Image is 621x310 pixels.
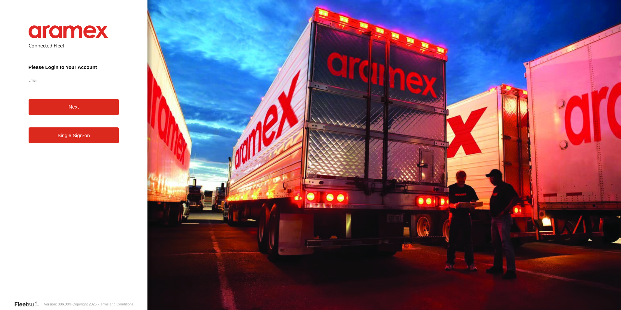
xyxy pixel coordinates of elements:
[29,25,108,38] img: Aramex
[44,302,69,306] div: Version: 306.00
[69,302,133,306] div: © Copyright 2025 -
[29,78,119,83] label: Email
[29,64,119,70] h3: Please Login to Your Account
[29,127,119,143] a: Single Sign-on
[14,301,44,307] a: Visit our Website
[99,302,133,306] a: Terms and Conditions
[29,99,119,115] button: Next
[29,42,119,49] h2: Connected Fleet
